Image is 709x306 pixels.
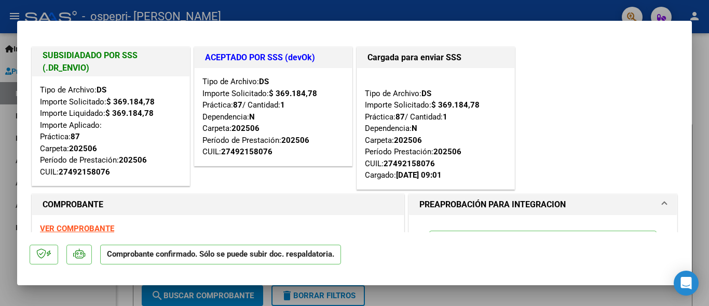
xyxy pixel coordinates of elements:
p: El afiliado figura en el ultimo padrón que tenemos de la SSS de [429,231,657,270]
strong: 202506 [433,147,461,156]
strong: 202506 [281,136,309,145]
div: 27492158076 [59,166,110,178]
strong: N [412,124,417,133]
strong: DS [97,85,106,95]
strong: 87 [71,132,80,141]
p: Comprobante confirmado. Sólo se puede subir doc. respaldatoria. [100,245,341,265]
h1: Cargada para enviar SSS [367,51,504,64]
strong: 202506 [119,155,147,165]
h1: SUBSIDIADADO POR SSS (.DR_ENVIO) [43,49,179,74]
div: Open Intercom Messenger [674,271,699,296]
strong: COMPROBANTE [43,199,103,209]
div: 27492158076 [384,158,435,170]
div: Tipo de Archivo: Importe Solicitado: Práctica: / Cantidad: Dependencia: Carpeta: Período de Prest... [202,76,344,158]
h1: ACEPTADO POR SSS (devOk) [205,51,342,64]
a: VER COMPROBANTE [40,224,114,233]
strong: $ 369.184,78 [106,97,155,107]
strong: 202506 [231,124,260,133]
strong: 1 [443,112,447,122]
h1: PREAPROBACIÓN PARA INTEGRACION [419,198,566,211]
strong: $ 369.184,78 [105,109,154,118]
strong: [DATE] 09:01 [396,170,442,180]
strong: DS [259,77,269,86]
div: Tipo de Archivo: Importe Solicitado: Práctica: / Cantidad: Dependencia: Carpeta: Período Prestaci... [365,76,507,181]
strong: 87 [396,112,405,122]
strong: 1 [280,100,285,110]
strong: 202506 [394,136,422,145]
strong: N [249,112,255,122]
div: 27492158076 [221,146,272,158]
strong: 202506 [69,144,97,153]
strong: DS [421,89,431,98]
strong: $ 369.184,78 [269,89,317,98]
strong: $ 369.184,78 [431,100,480,110]
mat-expansion-panel-header: PREAPROBACIÓN PARA INTEGRACION [409,194,677,215]
strong: 87 [233,100,242,110]
div: Tipo de Archivo: Importe Solicitado: Importe Liquidado: Importe Aplicado: Práctica: Carpeta: Perí... [40,84,182,178]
